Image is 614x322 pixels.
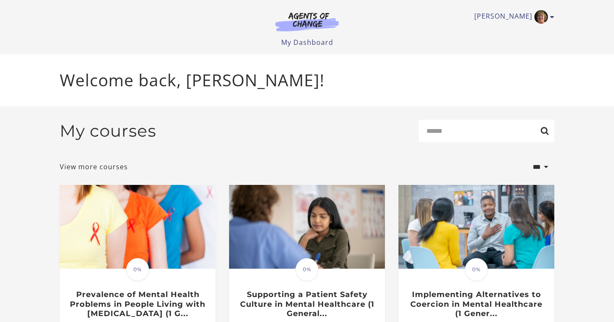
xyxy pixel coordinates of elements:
span: 0% [126,258,149,281]
h3: Prevalence of Mental Health Problems in People Living with [MEDICAL_DATA] (1 G... [69,290,206,319]
img: Agents of Change Logo [266,12,348,31]
a: Toggle menu [474,10,550,24]
a: My Dashboard [281,38,333,47]
h2: My courses [60,121,156,141]
h3: Implementing Alternatives to Coercion in Mental Healthcare (1 Gener... [407,290,545,319]
span: 0% [465,258,488,281]
h3: Supporting a Patient Safety Culture in Mental Healthcare (1 General... [238,290,376,319]
p: Welcome back, [PERSON_NAME]! [60,68,554,93]
span: 0% [296,258,318,281]
a: View more courses [60,162,128,172]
